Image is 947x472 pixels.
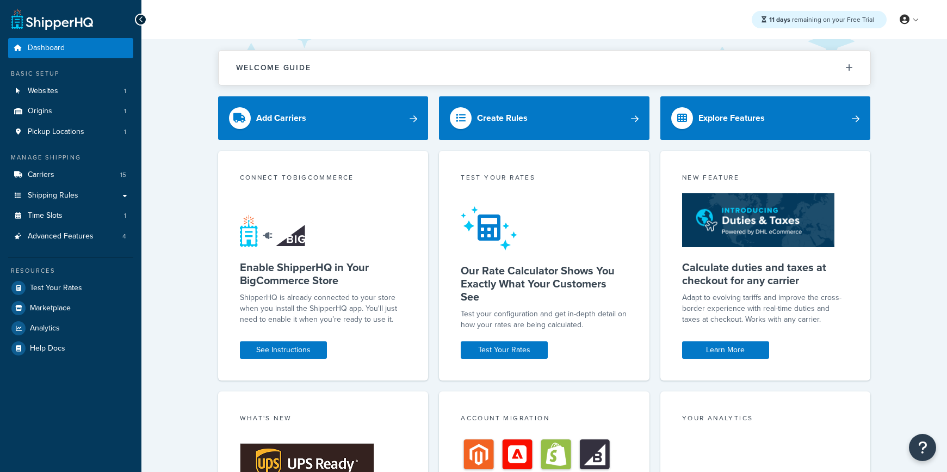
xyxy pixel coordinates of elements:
[218,96,429,140] a: Add Carriers
[682,261,849,287] h5: Calculate duties and taxes at checkout for any carrier
[477,111,528,126] div: Create Rules
[30,284,82,293] span: Test Your Rates
[8,266,133,275] div: Resources
[660,96,871,140] a: Explore Features
[124,211,126,220] span: 1
[28,44,65,53] span: Dashboard
[28,127,84,137] span: Pickup Locations
[240,261,407,287] h5: Enable ShipperHQ in Your BigCommerce Store
[122,232,126,241] span: 4
[8,226,133,247] li: Advanced Features
[240,292,407,325] p: ShipperHQ is already connected to your store when you install the ShipperHQ app. You'll just need...
[8,318,133,338] a: Analytics
[8,298,133,318] a: Marketplace
[240,173,407,185] div: Connect to BigCommerce
[124,87,126,96] span: 1
[8,101,133,121] a: Origins1
[8,165,133,185] a: Carriers15
[461,413,628,426] div: Account Migration
[698,111,765,126] div: Explore Features
[682,413,849,426] div: Your Analytics
[120,170,126,180] span: 15
[8,206,133,226] a: Time Slots1
[682,292,849,325] p: Adapt to evolving tariffs and improve the cross-border experience with real-time duties and taxes...
[8,69,133,78] div: Basic Setup
[236,64,311,72] h2: Welcome Guide
[682,341,769,359] a: Learn More
[769,15,874,24] span: remaining on your Free Trial
[256,111,306,126] div: Add Carriers
[461,309,628,330] div: Test your configuration and get in-depth detail on how your rates are being calculated.
[28,232,94,241] span: Advanced Features
[461,173,628,185] div: Test your rates
[124,107,126,116] span: 1
[219,51,870,85] button: Welcome Guide
[28,170,54,180] span: Carriers
[240,413,407,426] div: What's New
[769,15,790,24] strong: 11 days
[30,304,71,313] span: Marketplace
[240,341,327,359] a: See Instructions
[30,344,65,353] span: Help Docs
[8,81,133,101] li: Websites
[909,434,936,461] button: Open Resource Center
[28,191,78,200] span: Shipping Rules
[8,122,133,142] a: Pickup Locations1
[461,264,628,303] h5: Our Rate Calculator Shows You Exactly What Your Customers See
[28,211,63,220] span: Time Slots
[8,153,133,162] div: Manage Shipping
[461,341,548,359] a: Test Your Rates
[28,87,58,96] span: Websites
[682,173,849,185] div: New Feature
[28,107,52,116] span: Origins
[8,186,133,206] a: Shipping Rules
[8,339,133,358] a: Help Docs
[8,278,133,298] a: Test Your Rates
[30,324,60,333] span: Analytics
[8,165,133,185] li: Carriers
[240,214,308,247] img: connect-shq-bc-71769feb.svg
[439,96,649,140] a: Create Rules
[8,81,133,101] a: Websites1
[8,38,133,58] a: Dashboard
[124,127,126,137] span: 1
[8,101,133,121] li: Origins
[8,122,133,142] li: Pickup Locations
[8,206,133,226] li: Time Slots
[8,226,133,247] a: Advanced Features4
